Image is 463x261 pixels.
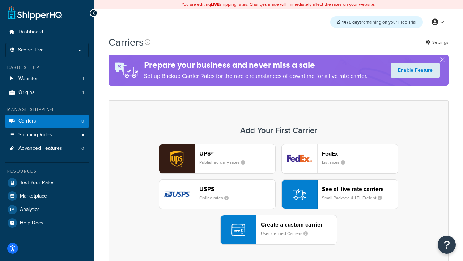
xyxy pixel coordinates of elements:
img: fedEx logo [282,144,317,173]
small: User-defined Carriers [261,230,314,237]
span: 0 [81,118,84,124]
span: Websites [18,76,39,82]
header: USPS [199,186,275,192]
a: Websites 1 [5,72,89,86]
div: Resources [5,168,89,174]
small: Online rates [199,195,234,201]
span: 1 [82,76,84,82]
h4: Prepare your business and never miss a sale [144,59,368,71]
span: Dashboard [18,29,43,35]
a: Shipping Rules [5,128,89,142]
span: 1 [82,90,84,96]
a: ShipperHQ Home [8,5,62,20]
div: Manage Shipping [5,107,89,113]
a: Carriers 0 [5,115,89,128]
a: Settings [426,37,449,47]
button: fedEx logoFedExList rates [281,144,398,174]
span: 0 [81,145,84,152]
h3: Add Your First Carrier [116,126,441,135]
a: Origins 1 [5,86,89,99]
li: Advanced Features [5,142,89,155]
header: See all live rate carriers [322,186,398,192]
header: FedEx [322,150,398,157]
b: LIVE [211,1,220,8]
span: Help Docs [20,220,43,226]
img: icon-carrier-custom-c93b8a24.svg [231,223,245,237]
li: Carriers [5,115,89,128]
img: icon-carrier-liverate-becf4550.svg [293,187,306,201]
button: See all live rate carriersSmall Package & LTL Freight [281,179,398,209]
header: UPS® [199,150,275,157]
span: Origins [18,90,35,96]
a: Advanced Features 0 [5,142,89,155]
span: Marketplace [20,193,47,199]
small: List rates [322,159,351,166]
a: Analytics [5,203,89,216]
span: Scope: Live [18,47,44,53]
span: Test Your Rates [20,180,55,186]
p: Set up Backup Carrier Rates for the rare circumstances of downtime for a live rate carrier. [144,71,368,81]
div: Basic Setup [5,65,89,71]
span: Carriers [18,118,36,124]
img: ad-rules-rateshop-fe6ec290ccb7230408bd80ed9643f0289d75e0ffd9eb532fc0e269fcd187b520.png [109,55,144,86]
div: remaining on your Free Trial [330,16,423,28]
a: Enable Feature [391,63,440,78]
img: usps logo [159,180,195,209]
header: Create a custom carrier [261,221,337,228]
button: ups logoUPS®Published daily rates [159,144,276,174]
button: Create a custom carrierUser-defined Carriers [220,215,337,245]
img: ups logo [159,144,195,173]
a: Help Docs [5,216,89,229]
strong: 1476 days [342,19,362,25]
button: usps logoUSPSOnline rates [159,179,276,209]
li: Websites [5,72,89,86]
small: Published daily rates [199,159,251,166]
span: Shipping Rules [18,132,52,138]
span: Advanced Features [18,145,62,152]
span: Analytics [20,207,40,213]
li: Origins [5,86,89,99]
a: Dashboard [5,25,89,39]
a: Marketplace [5,190,89,203]
button: Open Resource Center [438,236,456,254]
h1: Carriers [109,35,144,49]
a: Test Your Rates [5,176,89,189]
small: Small Package & LTL Freight [322,195,388,201]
